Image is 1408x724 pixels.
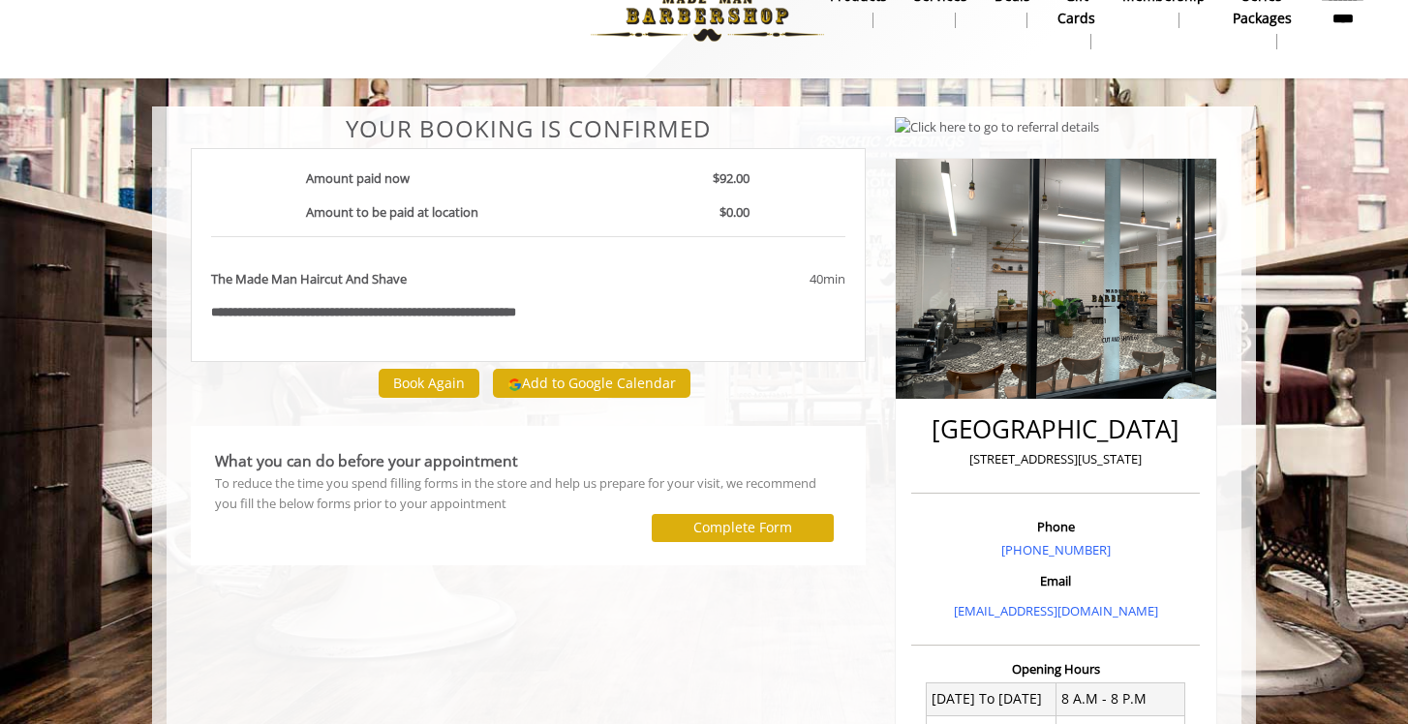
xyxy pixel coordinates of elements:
[1056,682,1185,715] td: 8 A.M - 8 P.M
[306,169,410,187] b: Amount paid now
[653,269,844,289] div: 40min
[191,116,866,141] center: Your Booking is confirmed
[713,169,750,187] b: $92.00
[493,369,690,398] button: Add to Google Calendar
[215,450,518,471] b: What you can do before your appointment
[916,574,1195,588] h3: Email
[693,520,792,535] label: Complete Form
[911,662,1200,676] h3: Opening Hours
[927,682,1056,715] td: [DATE] To [DATE]
[916,449,1195,469] p: [STREET_ADDRESS][US_STATE]
[895,117,1099,137] img: Click here to go to referral details
[379,369,479,397] button: Book Again
[916,520,1195,533] h3: Phone
[954,602,1158,619] a: [EMAIL_ADDRESS][DOMAIN_NAME]
[1001,541,1111,558] a: [PHONE_NUMBER]
[211,269,407,289] b: The Made Man Haircut And Shave
[215,473,842,514] div: To reduce the time you spend filling forms in the store and help us prepare for your visit, we re...
[306,203,478,221] b: Amount to be paid at location
[719,203,750,221] b: $0.00
[916,415,1195,443] h2: [GEOGRAPHIC_DATA]
[652,514,834,542] button: Complete Form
